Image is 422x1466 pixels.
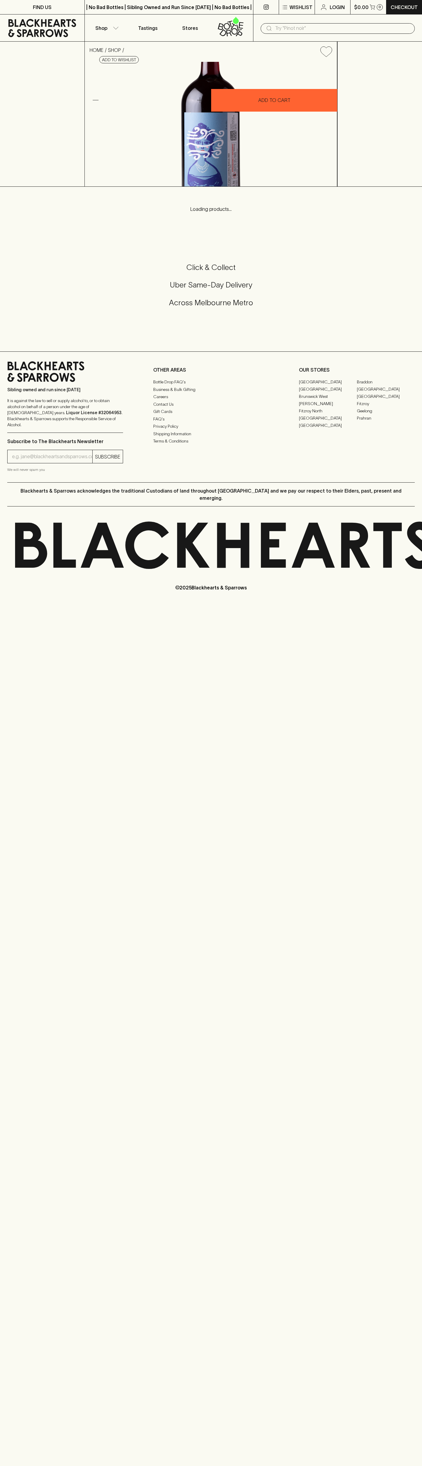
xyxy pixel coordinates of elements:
[258,97,290,104] p: ADD TO CART
[7,438,123,445] p: Subscribe to The Blackhearts Newsletter
[299,414,357,422] a: [GEOGRAPHIC_DATA]
[90,47,103,53] a: HOME
[12,487,410,502] p: Blackhearts & Sparrows acknowledges the traditional Custodians of land throughout [GEOGRAPHIC_DAT...
[6,205,416,213] p: Loading products...
[153,408,269,415] a: Gift Cards
[66,410,122,415] strong: Liquor License #32064953
[153,379,269,386] a: Bottle Drop FAQ's
[354,4,369,11] p: $0.00
[153,366,269,373] p: OTHER AREAS
[33,4,52,11] p: FIND US
[99,56,139,63] button: Add to wishlist
[318,44,335,59] button: Add to wishlist
[357,378,415,386] a: Braddon
[7,238,415,339] div: Call to action block
[299,393,357,400] a: Brunswick West
[357,414,415,422] a: Prahran
[379,5,381,9] p: 0
[153,401,269,408] a: Contact Us
[299,366,415,373] p: OUR STORES
[299,378,357,386] a: [GEOGRAPHIC_DATA]
[12,452,92,462] input: e.g. jane@blackheartsandsparrows.com.au
[153,430,269,437] a: Shipping Information
[330,4,345,11] p: Login
[127,14,169,41] a: Tastings
[7,467,123,473] p: We will never spam you
[7,398,123,428] p: It is against the law to sell or supply alcohol to, or to obtain alcohol on behalf of a person un...
[211,89,337,112] button: ADD TO CART
[85,62,337,186] img: 41180.png
[138,24,157,32] p: Tastings
[153,423,269,430] a: Privacy Policy
[275,24,410,33] input: Try "Pinot noir"
[85,14,127,41] button: Shop
[95,453,120,460] p: SUBSCRIBE
[153,393,269,401] a: Careers
[357,386,415,393] a: [GEOGRAPHIC_DATA]
[357,393,415,400] a: [GEOGRAPHIC_DATA]
[108,47,121,53] a: SHOP
[299,422,357,429] a: [GEOGRAPHIC_DATA]
[290,4,313,11] p: Wishlist
[182,24,198,32] p: Stores
[169,14,211,41] a: Stores
[299,386,357,393] a: [GEOGRAPHIC_DATA]
[7,262,415,272] h5: Click & Collect
[93,450,123,463] button: SUBSCRIBE
[357,400,415,407] a: Fitzroy
[299,407,357,414] a: Fitzroy North
[153,415,269,423] a: FAQ's
[153,386,269,393] a: Business & Bulk Gifting
[7,280,415,290] h5: Uber Same-Day Delivery
[299,400,357,407] a: [PERSON_NAME]
[7,298,415,308] h5: Across Melbourne Metro
[357,407,415,414] a: Geelong
[391,4,418,11] p: Checkout
[95,24,107,32] p: Shop
[7,387,123,393] p: Sibling owned and run since [DATE]
[153,438,269,445] a: Terms & Conditions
